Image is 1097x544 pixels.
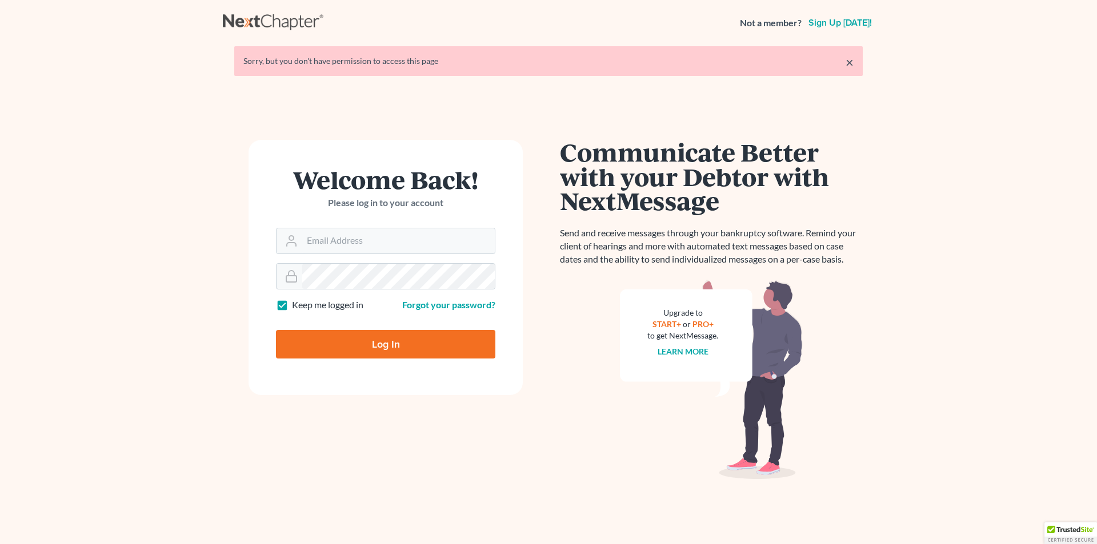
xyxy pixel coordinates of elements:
span: or [683,319,691,329]
input: Log In [276,330,495,358]
img: nextmessage_bg-59042aed3d76b12b5cd301f8e5b87938c9018125f34e5fa2b7a6b67550977c72.svg [620,280,803,479]
a: Sign up [DATE]! [806,18,874,27]
h1: Welcome Back! [276,167,495,192]
div: to get NextMessage. [647,330,718,341]
div: Sorry, but you don't have permission to access this page [243,55,854,67]
a: PRO+ [692,319,714,329]
div: TrustedSite Certified [1044,522,1097,544]
a: × [846,55,854,69]
a: Forgot your password? [402,299,495,310]
strong: Not a member? [740,17,802,30]
p: Please log in to your account [276,196,495,209]
div: Upgrade to [647,307,718,319]
input: Email Address [302,228,495,253]
label: Keep me logged in [292,299,363,312]
a: Learn more [658,346,708,356]
h1: Communicate Better with your Debtor with NextMessage [560,140,863,213]
a: START+ [652,319,681,329]
p: Send and receive messages through your bankruptcy software. Remind your client of hearings and mo... [560,227,863,266]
